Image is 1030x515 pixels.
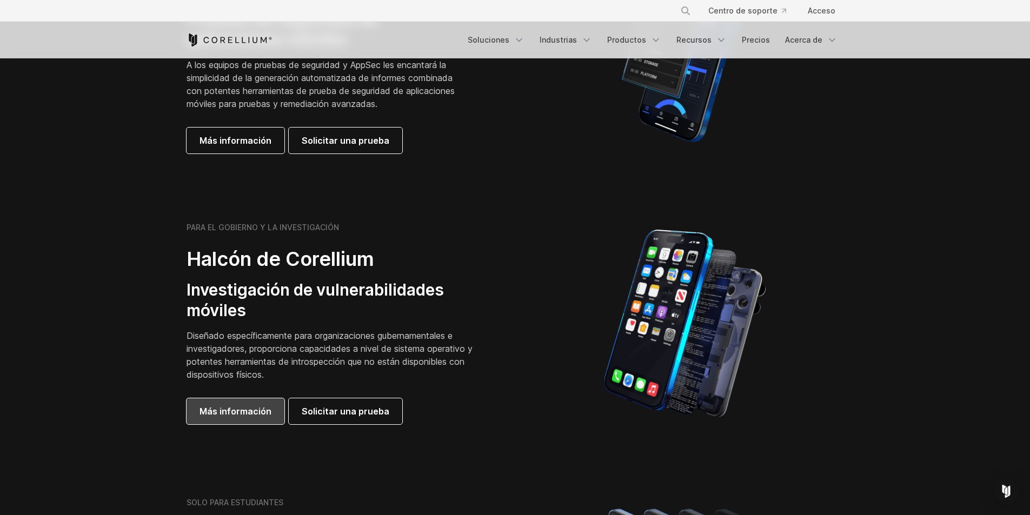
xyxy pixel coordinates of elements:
button: Buscar [676,1,695,21]
a: Solicitar una prueba [289,398,402,424]
font: Investigación de vulnerabilidades móviles [187,280,444,320]
font: Recursos [676,35,712,44]
div: Abrir Intercom Messenger [993,478,1019,504]
font: Solicitar una prueba [302,135,389,146]
div: Menú de navegación [667,1,844,21]
font: Centro de soporte [708,6,778,15]
font: A los equipos de pruebas de seguridad y AppSec les encantará la simplicidad de la generación auto... [187,59,455,109]
a: Más información [187,398,284,424]
font: Industrias [540,35,577,44]
a: Más información [187,128,284,153]
img: Modelo de iPhone separado en la mecánica utilizada para construir el dispositivo físico. [603,229,766,418]
font: Solicitar una prueba [302,406,389,417]
font: Acceso [808,6,835,15]
a: Solicitar una prueba [289,128,402,153]
font: Precios [742,35,770,44]
div: Menú de navegación [461,30,844,50]
font: Diseñado específicamente para organizaciones gubernamentales e investigadores, proporciona capaci... [187,330,473,380]
font: Más información [200,406,271,417]
font: PARA EL GOBIERNO Y LA INVESTIGACIÓN [187,223,339,232]
font: Acerca de [785,35,822,44]
font: SOLO PARA ESTUDIANTES [187,498,283,507]
font: Productos [607,35,646,44]
a: Inicio de Corellium [187,34,273,46]
font: Soluciones [468,35,509,44]
font: Halcón de Corellium [187,247,374,271]
font: Más información [200,135,271,146]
